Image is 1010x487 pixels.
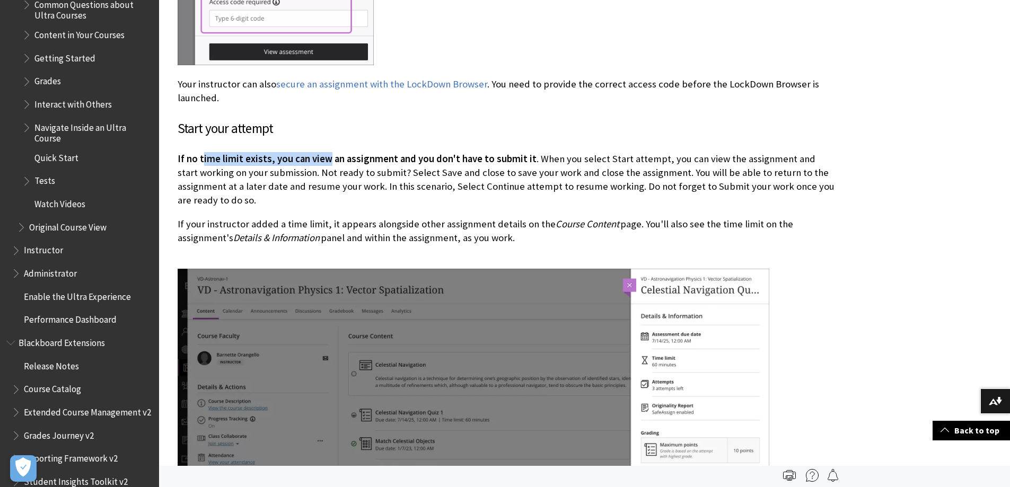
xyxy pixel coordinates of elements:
[34,95,112,110] span: Interact with Others
[24,288,131,302] span: Enable the Ultra Experience
[24,242,63,256] span: Instructor
[276,78,487,91] a: secure an assignment with the LockDown Browser
[24,473,128,487] span: Student Insights Toolkit v2
[24,357,79,371] span: Release Notes
[34,195,85,209] span: Watch Videos
[24,450,118,464] span: Reporting Framework v2
[19,334,105,348] span: Blackboard Extensions
[556,218,619,230] span: Course Content
[827,469,839,482] img: Follow this page
[24,311,117,325] span: Performance Dashboard
[178,77,835,105] p: Your instructor can also . You need to provide the correct access code before the LockDown Browse...
[34,119,152,144] span: Navigate Inside an Ultra Course
[29,218,107,233] span: Original Course View
[24,427,94,441] span: Grades Journey v2
[233,232,320,244] span: Details & Information
[933,421,1010,440] a: Back to top
[178,119,835,139] h3: Start your attempt
[24,380,81,395] span: Course Catalog
[10,455,37,482] button: Open Preferences
[34,73,61,87] span: Grades
[34,49,95,64] span: Getting Started
[783,469,796,482] img: Print
[178,152,835,208] p: . When you select Start attempt, you can view the assignment and start working on your submission...
[178,153,537,165] span: If no time limit exists, you can view an assignment and you don't have to submit it
[806,469,819,482] img: More help
[24,264,77,279] span: Administrator
[34,172,55,187] span: Tests
[178,217,835,259] p: If your instructor added a time limit, it appears alongside other assignment details on the page....
[34,26,125,40] span: Content in Your Courses
[34,149,78,163] span: Quick Start
[24,403,151,418] span: Extended Course Management v2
